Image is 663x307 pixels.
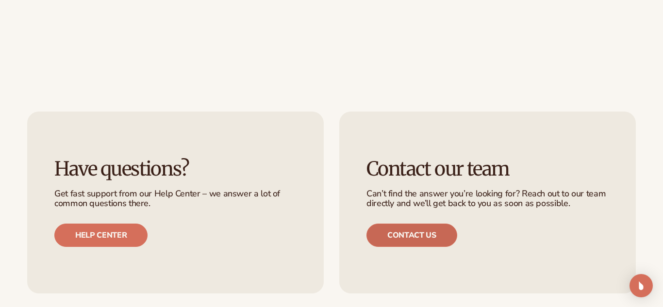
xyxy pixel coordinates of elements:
[54,158,297,179] h3: Have questions?
[54,224,148,247] a: Help center
[366,224,457,247] a: Contact us
[366,158,609,179] h3: Contact our team
[630,274,653,297] div: Open Intercom Messenger
[366,189,609,209] p: Can’t find the answer you’re looking for? Reach out to our team directly and we’ll get back to yo...
[54,189,297,209] p: Get fast support from our Help Center – we answer a lot of common questions there.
